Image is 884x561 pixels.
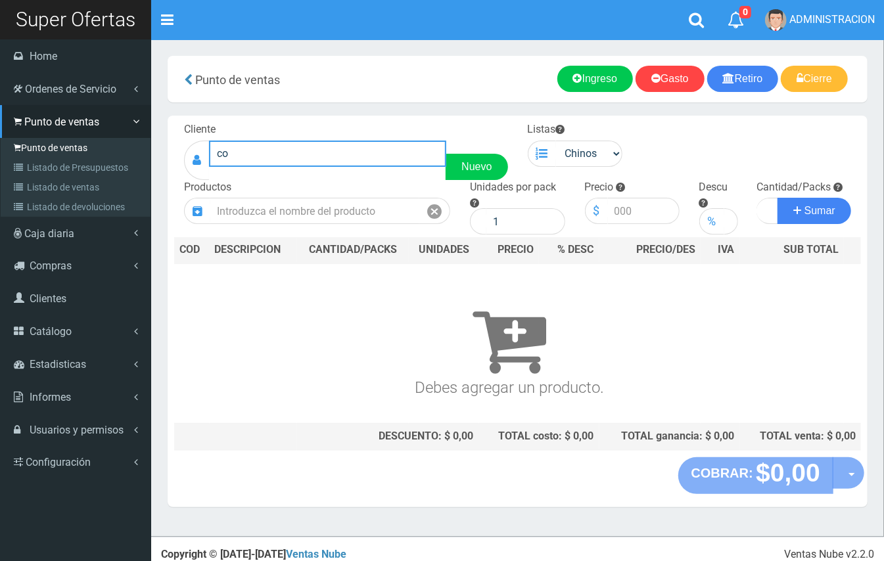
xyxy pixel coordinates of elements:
span: Clientes [30,292,66,305]
h3: Debes agregar un producto. [179,282,839,396]
span: CRIPCION [234,243,281,256]
span: Caja diaria [24,227,74,240]
strong: $0,00 [756,459,820,487]
button: Sumar [778,198,851,224]
th: UNIDADES [409,237,478,263]
a: Listado de ventas [4,177,151,197]
span: Super Ofertas [16,8,135,31]
a: Listado de Presupuestos [4,158,151,177]
strong: COBRAR: [691,466,753,480]
img: User Image [765,9,787,31]
input: 000 [724,208,738,235]
span: % DESC [558,243,594,256]
a: Gasto [636,66,705,92]
span: Punto de ventas [24,116,99,128]
span: Ordenes de Servicio [25,83,116,95]
th: DES [210,237,297,263]
span: 0 [739,6,751,18]
div: DESCUENTO: $ 0,00 [302,429,474,444]
div: TOTAL costo: $ 0,00 [484,429,593,444]
label: Listas [528,122,565,137]
th: CANTIDAD/PACKS [297,237,409,263]
label: Cantidad/Packs [756,180,831,195]
span: Catálogo [30,325,72,338]
strong: Copyright © [DATE]-[DATE] [161,548,346,560]
span: Informes [30,391,71,403]
label: Descu [699,180,728,195]
span: ADMINISTRACION [789,13,875,26]
a: Ventas Nube [286,548,346,560]
span: SUB TOTAL [783,242,839,258]
label: Cliente [184,122,216,137]
th: COD [174,237,210,263]
a: Punto de ventas [4,138,151,158]
span: PRECIO [498,242,534,258]
a: Cierre [781,66,848,92]
span: Compras [30,259,72,272]
label: Productos [184,180,231,195]
div: TOTAL ganancia: $ 0,00 [605,429,735,444]
div: $ [585,198,608,224]
input: Consumidor Final [209,141,446,167]
a: Nuevo [446,154,507,180]
span: Estadisticas [30,358,86,370]
a: Retiro [707,66,779,92]
input: Introduzca el nombre del producto [210,198,419,224]
span: PRECIO/DES [636,243,695,256]
span: Punto de ventas [195,73,280,87]
label: Precio [585,180,614,195]
a: Listado de devoluciones [4,197,151,217]
span: Sumar [804,205,835,216]
span: IVA [718,243,735,256]
button: COBRAR: $0,00 [678,457,834,494]
label: Unidades por pack [470,180,556,195]
a: Ingreso [557,66,633,92]
input: Cantidad [756,198,779,224]
input: 000 [608,198,680,224]
span: Configuración [26,456,91,468]
input: 1 [486,208,565,235]
span: Home [30,50,57,62]
div: % [699,208,724,235]
div: TOTAL venta: $ 0,00 [745,429,856,444]
span: Usuarios y permisos [30,424,124,436]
